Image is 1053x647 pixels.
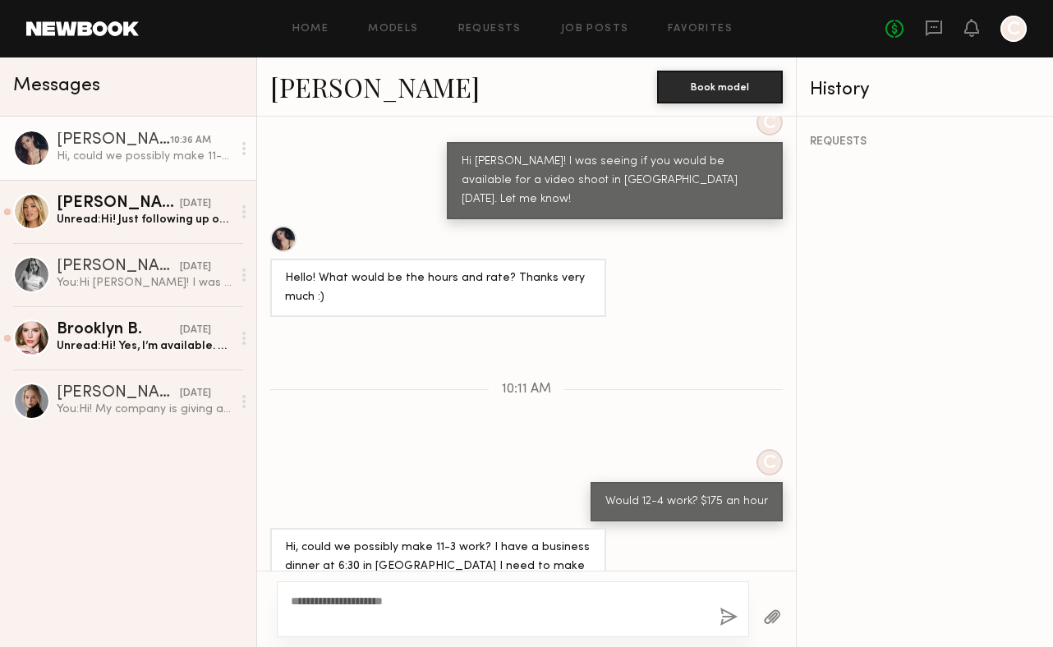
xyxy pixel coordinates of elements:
[57,402,232,417] div: You: Hi! My company is giving away a car and we are filming meta ads for it. Would you potentiall...
[57,195,180,212] div: [PERSON_NAME]
[170,133,211,149] div: 10:36 AM
[810,80,1040,99] div: History
[605,493,768,512] div: Would 12-4 work? $175 an hour
[57,132,170,149] div: [PERSON_NAME]
[810,136,1040,148] div: REQUESTS
[561,24,629,34] a: Job Posts
[57,259,180,275] div: [PERSON_NAME]
[270,69,480,104] a: [PERSON_NAME]
[285,539,591,633] div: Hi, could we possibly make 11-3 work? I have a business dinner at 6:30 in [GEOGRAPHIC_DATA] I nee...
[180,259,211,275] div: [DATE]
[57,338,232,354] div: Unread: Hi! Yes, I’m available. Looking forward to hearing details from you
[657,79,783,93] a: Book model
[13,76,100,95] span: Messages
[285,269,591,307] div: Hello! What would be the hours and rate? Thanks very much :)
[1000,16,1027,42] a: C
[57,322,180,338] div: Brooklyn B.
[668,24,733,34] a: Favorites
[657,71,783,103] button: Book model
[57,149,232,164] div: Hi, could we possibly make 11-3 work? I have a business dinner at 6:30 in [GEOGRAPHIC_DATA] I nee...
[57,212,232,227] div: Unread: Hi! Just following up on this as I have another booking request for [DATE]! Would love to...
[462,153,768,209] div: Hi [PERSON_NAME]! I was seeing if you would be available for a video shoot in [GEOGRAPHIC_DATA] [...
[292,24,329,34] a: Home
[502,383,551,397] span: 10:11 AM
[180,196,211,212] div: [DATE]
[180,323,211,338] div: [DATE]
[57,275,232,291] div: You: Hi [PERSON_NAME]! I was seeing if you were potentially available [DATE] in [GEOGRAPHIC_DATA]...
[368,24,418,34] a: Models
[458,24,522,34] a: Requests
[57,385,180,402] div: [PERSON_NAME]
[180,386,211,402] div: [DATE]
